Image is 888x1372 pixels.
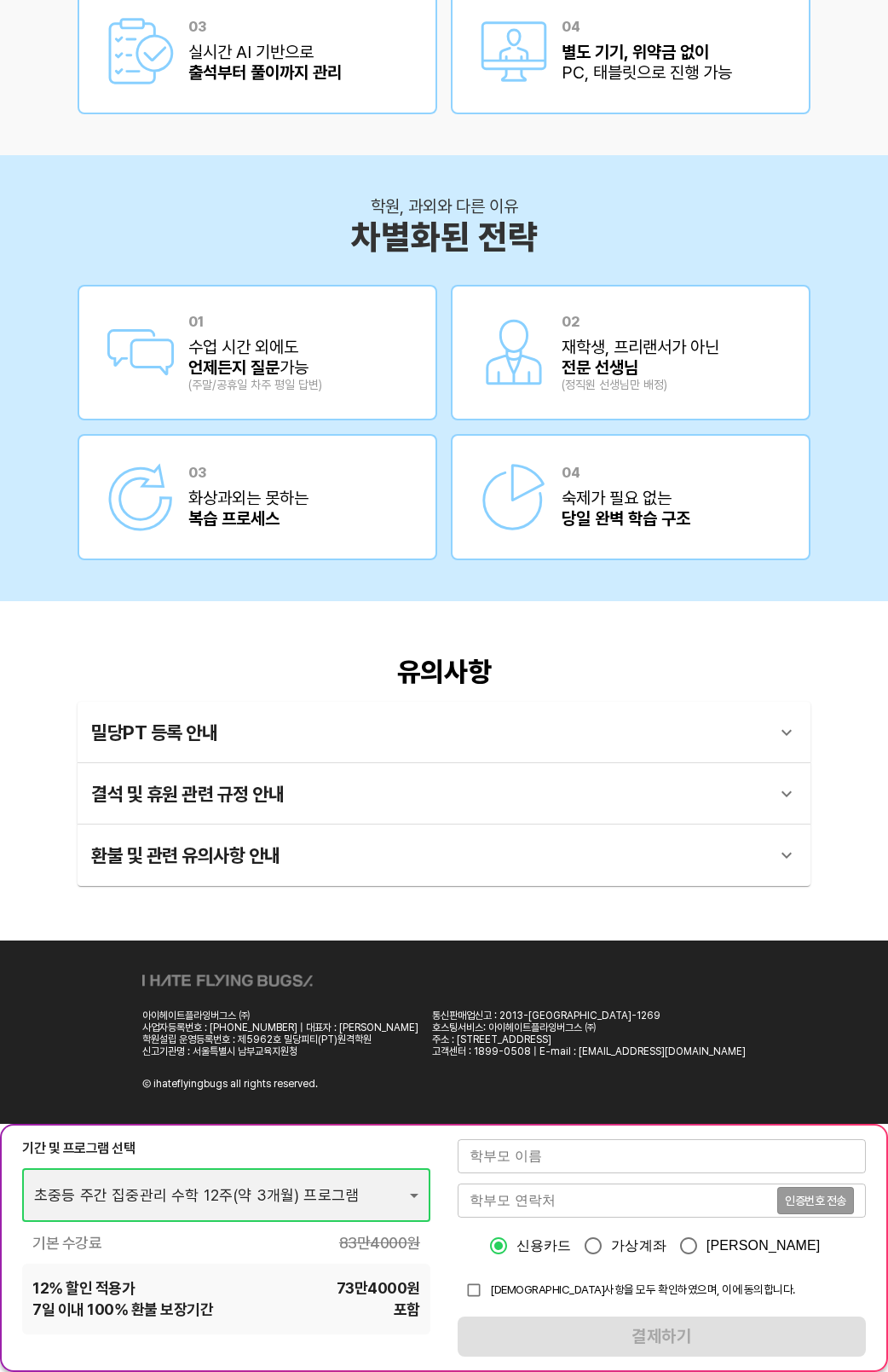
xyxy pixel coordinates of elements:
[562,508,690,529] b: 당일 완벽 학습 구조
[142,975,313,987] img: ihateflyingbugs
[562,337,719,357] div: 재학생, 프리랜서가 아닌
[562,488,690,508] div: 숙제가 필요 없는
[371,196,518,217] div: 학원, 과외와 다른 이유
[188,42,342,62] div: 실시간 AI 기반으로
[78,825,810,886] div: 환불 및 관련 유의사항 안내
[142,1045,418,1057] div: 신고기관명 : 서울특별시 남부교육지원청
[432,1010,746,1022] div: 통신판매업신고 : 2013-[GEOGRAPHIC_DATA]-1269
[458,1184,777,1218] input: 학부모 연락처를 입력해주세요
[562,42,709,62] b: 별도 기기, 위약금 없이
[337,1277,420,1299] span: 73만4000 원
[32,1232,101,1253] span: 기본 수강료
[188,357,280,378] b: 언제든지 질문
[32,1277,135,1299] span: 12 % 할인 적용가
[188,62,342,83] b: 출석부터 풀이까지 관리
[490,1282,795,1296] span: [DEMOGRAPHIC_DATA]사항을 모두 확인하였으며, 이에 동의합니다.
[188,19,342,35] div: 03
[188,488,308,508] div: 화상과외는 못하는
[142,1033,418,1045] div: 학원설립 운영등록번호 : 제5962호 밀당피티(PT)원격학원
[91,712,766,753] div: 밀당PT 등록 안내
[394,1299,420,1320] span: 포함
[188,314,322,330] div: 01
[142,1078,318,1090] div: Ⓒ ihateflyingbugs all rights reserved.
[188,508,280,529] b: 복습 프로세스
[432,1033,746,1045] div: 주소 : [STREET_ADDRESS]
[432,1022,746,1033] div: 호스팅서비스: 아이헤이트플라잉버그스 ㈜
[611,1236,666,1256] span: 가상계좌
[188,378,322,391] div: (주말/공휴일 차주 평일 답변)
[22,1139,430,1158] div: 기간 및 프로그램 선택
[516,1236,572,1256] span: 신용카드
[432,1045,746,1057] div: 고객센터 : 1899-0508 | E-mail : [EMAIL_ADDRESS][DOMAIN_NAME]
[562,378,719,391] div: (정직원 선생님만 배정)
[142,1010,418,1022] div: 아이헤이트플라잉버그스 ㈜
[188,357,322,378] div: 가능
[351,217,538,258] div: 차별화된 전략
[339,1232,420,1253] span: 83만4000 원
[188,465,308,481] div: 03
[458,1139,866,1173] input: 학부모 이름을 입력해주세요
[562,314,719,330] div: 02
[706,1236,821,1256] span: [PERSON_NAME]
[78,656,810,688] div: 유의사항
[78,702,810,763] div: 밀당PT 등록 안내
[22,1168,430,1221] div: 초중등 주간 집중관리 수학 12주(약 3개월) 프로그램
[562,62,732,83] div: PC, 태블릿으로 진행 가능
[91,835,766,876] div: 환불 및 관련 유의사항 안내
[32,1299,213,1320] span: 7 일 이내 100% 환불 보장기간
[78,763,810,825] div: 결석 및 휴원 관련 규정 안내
[562,357,638,378] b: 전문 선생님
[562,465,690,481] div: 04
[188,337,322,357] div: 수업 시간 외에도
[562,19,732,35] div: 04
[91,773,766,814] div: 결석 및 휴원 관련 규정 안내
[142,1022,418,1033] div: 사업자등록번호 : [PHONE_NUMBER] | 대표자 : [PERSON_NAME]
